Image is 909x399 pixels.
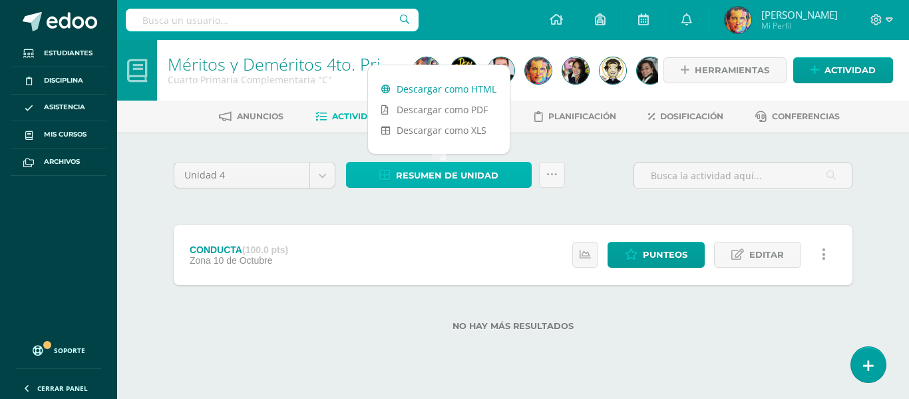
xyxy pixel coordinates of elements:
[725,7,751,33] img: 6189efe1154869782297a4f5131f6e1d.png
[648,106,723,127] a: Dosificación
[44,48,92,59] span: Estudiantes
[488,57,514,84] img: af1a872015daedc149f5fcb991658e4f.png
[755,106,840,127] a: Conferencias
[534,106,616,127] a: Planificación
[824,58,876,83] span: Actividad
[548,111,616,121] span: Planificación
[793,57,893,83] a: Actividad
[346,162,532,188] a: Resumen de unidad
[168,73,397,86] div: Cuarto Primaria Complementaria 'C'
[237,111,283,121] span: Anuncios
[600,57,626,84] img: cec87810e7b0876db6346626e4ad5e30.png
[761,20,838,31] span: Mi Perfil
[214,255,273,266] span: 10 de Octubre
[37,384,88,393] span: Cerrar panel
[368,99,510,120] a: Descargar como PDF
[184,163,299,188] span: Unidad 4
[11,95,106,122] a: Asistencia
[749,242,784,267] span: Editar
[16,332,101,365] a: Soporte
[368,120,510,141] a: Descargar como XLS
[451,57,477,84] img: e848a06d305063da6e408c2e705eb510.png
[525,57,552,84] img: 6189efe1154869782297a4f5131f6e1d.png
[761,8,838,21] span: [PERSON_NAME]
[174,163,335,188] a: Unidad 4
[634,163,852,189] input: Busca la actividad aquí...
[772,111,840,121] span: Conferencias
[190,244,288,255] div: CONDUCTA
[396,163,498,188] span: Resumen de unidad
[368,79,510,99] a: Descargar como HTML
[637,57,663,84] img: e602cc58a41d4ad1c6372315f6095ebf.png
[11,67,106,95] a: Disciplina
[190,255,211,266] span: Zona
[168,53,458,75] a: Méritos y Deméritos 4to. Primaria ¨C¨
[11,121,106,149] a: Mis cursos
[332,111,391,121] span: Actividades
[413,57,440,84] img: 7bd55ac0c36ce47889d24abe3c1e3425.png
[663,57,787,83] a: Herramientas
[219,106,283,127] a: Anuncios
[168,55,397,73] h1: Méritos y Deméritos 4to. Primaria ¨C¨
[11,40,106,67] a: Estudiantes
[54,346,85,355] span: Soporte
[44,102,85,113] span: Asistencia
[44,129,87,140] span: Mis cursos
[315,106,391,127] a: Actividades
[11,149,106,176] a: Archivos
[562,57,589,84] img: 47fbbcbd1c9a7716bb8cb4b126b93520.png
[126,9,419,31] input: Busca un usuario...
[174,321,852,331] label: No hay más resultados
[695,58,769,83] span: Herramientas
[44,157,80,167] span: Archivos
[44,75,83,86] span: Disciplina
[608,242,705,268] a: Punteos
[660,111,723,121] span: Dosificación
[643,242,687,267] span: Punteos
[242,244,288,255] strong: (100.0 pts)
